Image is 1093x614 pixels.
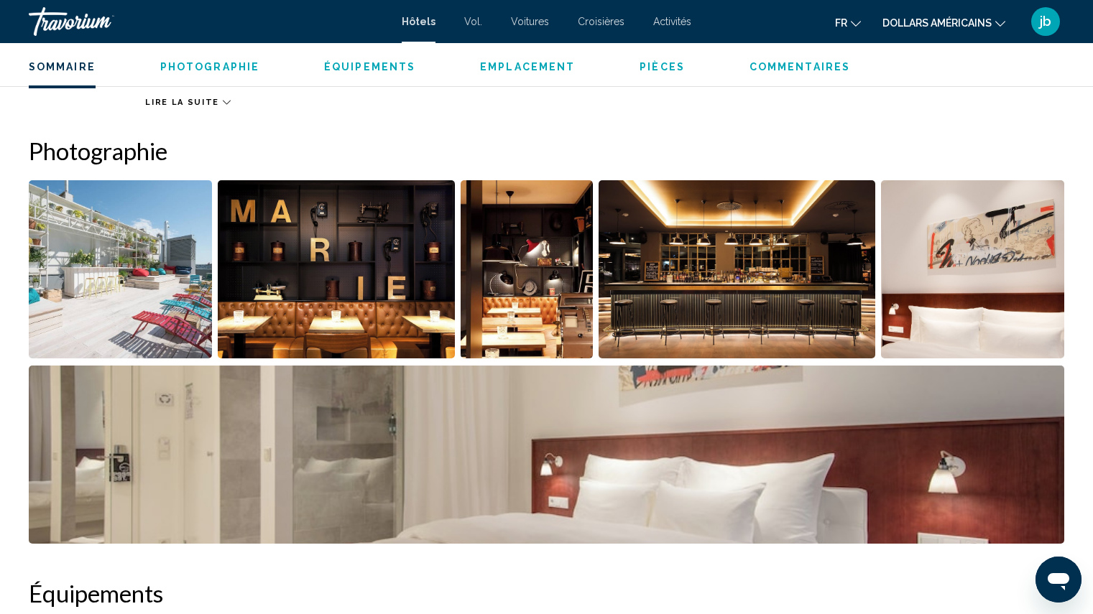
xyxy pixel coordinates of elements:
button: Emplacement [480,60,575,73]
font: jb [1040,14,1051,29]
a: Hôtels [402,16,435,27]
span: Photographie [160,61,259,73]
font: dollars américains [882,17,992,29]
a: Vol. [464,16,482,27]
button: Open full-screen image slider [29,180,212,359]
button: Commentaires [750,60,850,73]
a: Travorium [29,7,387,36]
button: Lire la suite [145,97,230,108]
button: Open full-screen image slider [599,180,875,359]
span: Lire la suite [145,98,218,107]
iframe: Bouton de lancement de la fenêtre de messagerie [1036,557,1082,603]
button: Open full-screen image slider [218,180,455,359]
a: Activités [653,16,691,27]
button: Changer de devise [882,12,1005,33]
h2: Photographie [29,136,1064,165]
span: Commentaires [750,61,850,73]
button: Open full-screen image slider [461,180,594,359]
a: Croisières [578,16,624,27]
span: Pièces [640,61,685,73]
button: Sommaire [29,60,96,73]
button: Photographie [160,60,259,73]
button: Changer de langue [835,12,861,33]
a: Voitures [511,16,549,27]
span: Emplacement [480,61,575,73]
span: Équipements [324,61,415,73]
button: Équipements [324,60,415,73]
span: Sommaire [29,61,96,73]
button: Open full-screen image slider [881,180,1064,359]
button: Open full-screen image slider [29,365,1064,544]
font: fr [835,17,847,29]
h2: Équipements [29,579,1064,608]
button: Menu utilisateur [1027,6,1064,37]
button: Pièces [640,60,685,73]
